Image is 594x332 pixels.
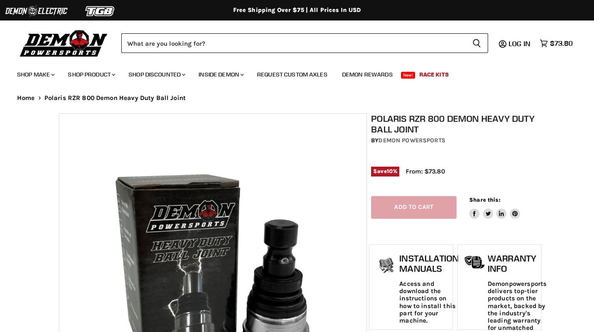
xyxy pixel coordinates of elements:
[336,66,399,83] a: Demon Rewards
[406,167,445,175] span: From: $73.80
[509,39,530,48] span: Log in
[122,66,190,83] a: Shop Discounted
[465,33,488,53] button: Search
[401,72,416,79] span: New!
[469,197,500,203] span: Share this:
[44,94,186,102] span: Polaris RZR 800 Demon Heavy Duty Ball Joint
[399,253,459,273] h1: Installation Manuals
[11,66,60,83] a: Shop Make
[464,256,486,269] img: warranty-icon.png
[505,40,535,47] a: Log in
[17,94,35,102] a: Home
[387,168,393,174] span: 10
[121,33,488,53] form: Product
[399,280,459,325] p: Access and download the instructions on how to install this part for your machine.
[4,3,68,19] img: Demon Electric Logo 2
[535,37,577,50] a: $73.80
[121,33,465,53] input: Search
[488,253,547,273] h1: Warranty Info
[17,28,111,58] img: Demon Powersports
[378,137,445,144] a: Demon Powersports
[251,66,334,83] a: Request Custom Axles
[192,66,249,83] a: Inside Demon
[469,196,520,219] aside: Share this:
[371,167,399,176] span: Save %
[550,39,573,47] span: $73.80
[61,66,120,83] a: Shop Product
[376,256,397,277] img: install_manual-icon.png
[68,3,132,19] img: TGB Logo 2
[11,62,571,83] ul: Main menu
[371,136,539,145] div: by
[371,113,539,135] h1: Polaris RZR 800 Demon Heavy Duty Ball Joint
[413,66,455,83] a: Race Kits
